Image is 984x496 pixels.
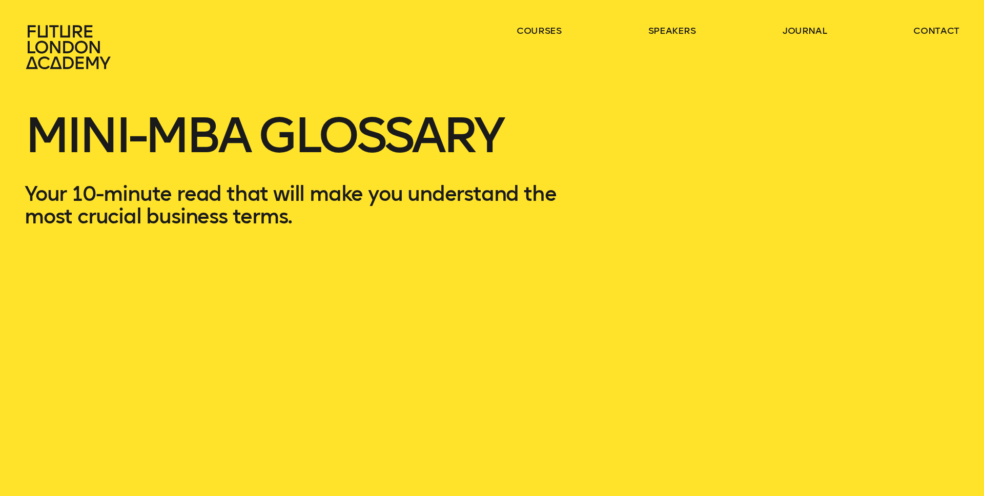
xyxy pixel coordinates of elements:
[25,113,590,182] h1: Mini-MBA Glossary
[648,25,696,37] a: speakers
[517,25,562,37] a: courses
[913,25,959,37] a: contact
[25,182,590,228] p: Your 10-minute read that will make you understand the most crucial business terms.
[783,25,827,37] a: journal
